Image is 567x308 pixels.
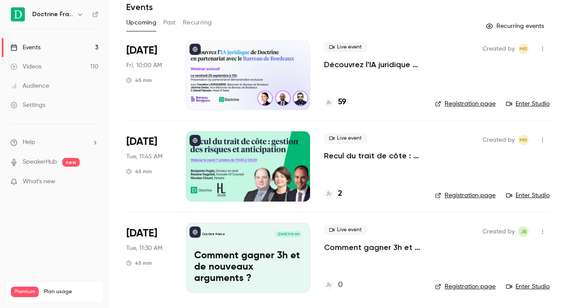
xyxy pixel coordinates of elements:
[10,43,40,52] div: Events
[126,223,172,293] div: Oct 14 Tue, 11:30 AM (Europe/Paris)
[324,133,367,144] span: Live event
[324,188,342,200] a: 2
[518,135,529,145] span: Marguerite Rubin de Cervens
[324,59,421,70] a: Découvrez l'IA juridique de Doctrine en partenariat avec le Barreau de Bordeaux
[126,40,172,110] div: Sep 26 Fri, 10:00 AM (Europe/Paris)
[324,225,367,235] span: Live event
[126,16,156,30] button: Upcoming
[324,151,421,161] a: Recul du trait de côte : gestion des risques et anticipation
[126,131,172,201] div: Oct 7 Tue, 11:45 AM (Europe/Paris)
[163,16,176,30] button: Past
[275,231,301,237] span: [DATE] 11:30 AM
[32,10,73,19] h6: Doctrine France
[324,42,367,52] span: Live event
[482,19,550,33] button: Recurring events
[23,138,35,147] span: Help
[435,282,496,291] a: Registration page
[126,260,152,267] div: 45 min
[183,16,212,30] button: Recurring
[338,188,342,200] h4: 2
[518,44,529,54] span: Marguerite Rubin de Cervens
[338,96,346,108] h4: 59
[126,2,153,12] h1: Events
[126,244,162,253] span: Tue, 11:30 AM
[10,138,98,147] li: help-dropdown-opener
[186,223,310,293] a: Comment gagner 3h et de nouveaux arguments ?Doctrine France[DATE] 11:30 AMComment gagner 3h et de...
[10,82,49,90] div: Audience
[126,135,157,149] span: [DATE]
[338,279,343,291] h4: 0
[126,44,157,58] span: [DATE]
[324,279,343,291] a: 0
[324,96,346,108] a: 59
[435,191,496,200] a: Registration page
[506,282,550,291] a: Enter Studio
[435,99,496,108] a: Registration page
[194,250,302,284] p: Comment gagner 3h et de nouveaux arguments ?
[324,242,421,253] a: Comment gagner 3h et de nouveaux arguments ?
[518,226,529,237] span: Justine Burel
[126,226,157,240] span: [DATE]
[126,61,162,70] span: Fri, 10:00 AM
[483,44,515,54] span: Created by
[202,232,225,236] p: Doctrine France
[11,287,39,297] span: Premium
[520,44,527,54] span: MR
[126,152,162,161] span: Tue, 11:45 AM
[483,226,515,237] span: Created by
[520,226,527,237] span: JB
[483,135,515,145] span: Created by
[11,7,25,21] img: Doctrine France
[520,135,527,145] span: MR
[10,62,41,71] div: Videos
[506,99,550,108] a: Enter Studio
[62,158,80,167] span: new
[506,191,550,200] a: Enter Studio
[23,177,55,186] span: What's new
[126,77,152,84] div: 45 min
[126,168,152,175] div: 45 min
[10,101,45,110] div: Settings
[88,178,98,186] iframe: Noticeable Trigger
[44,288,98,295] span: Plan usage
[23,157,57,167] a: SpeakerHub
